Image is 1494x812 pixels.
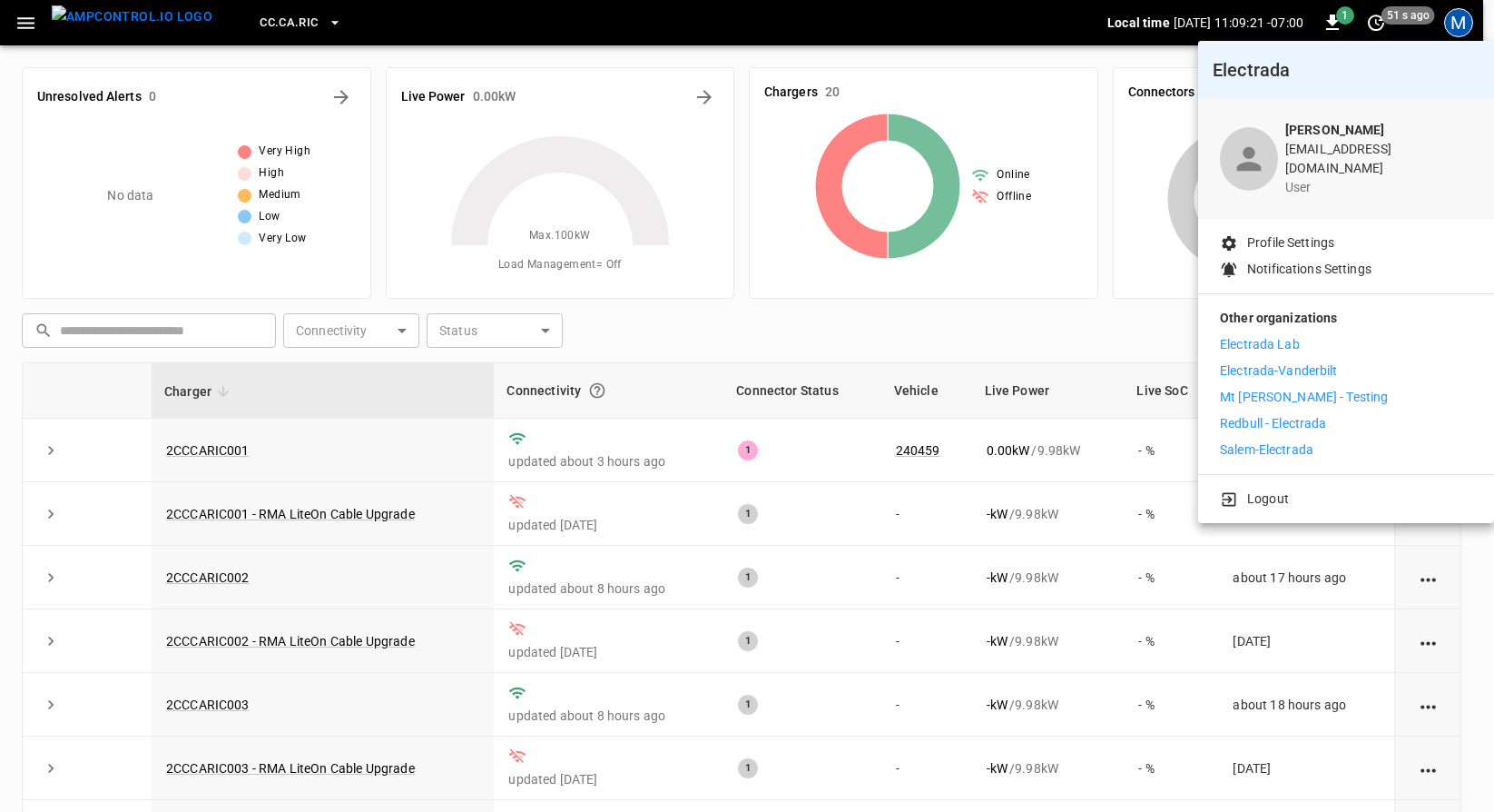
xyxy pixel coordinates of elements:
h6: Electrada [1213,55,1479,84]
p: Other organizations [1220,309,1472,335]
p: Redbull - Electrada [1220,414,1327,433]
div: profile-icon [1220,127,1278,191]
p: Electrada Lab [1220,335,1300,354]
p: Logout [1247,490,1289,509]
p: Profile Settings [1247,233,1334,253]
p: Notifications Settings [1247,260,1371,279]
p: [EMAIL_ADDRESS][DOMAIN_NAME] [1285,140,1472,178]
p: Salem-Electrada [1220,441,1313,460]
p: Electrada-Vanderbilt [1220,361,1338,381]
b: [PERSON_NAME] [1285,123,1385,137]
p: Mt [PERSON_NAME] - Testing [1220,388,1388,407]
p: user [1285,178,1472,197]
